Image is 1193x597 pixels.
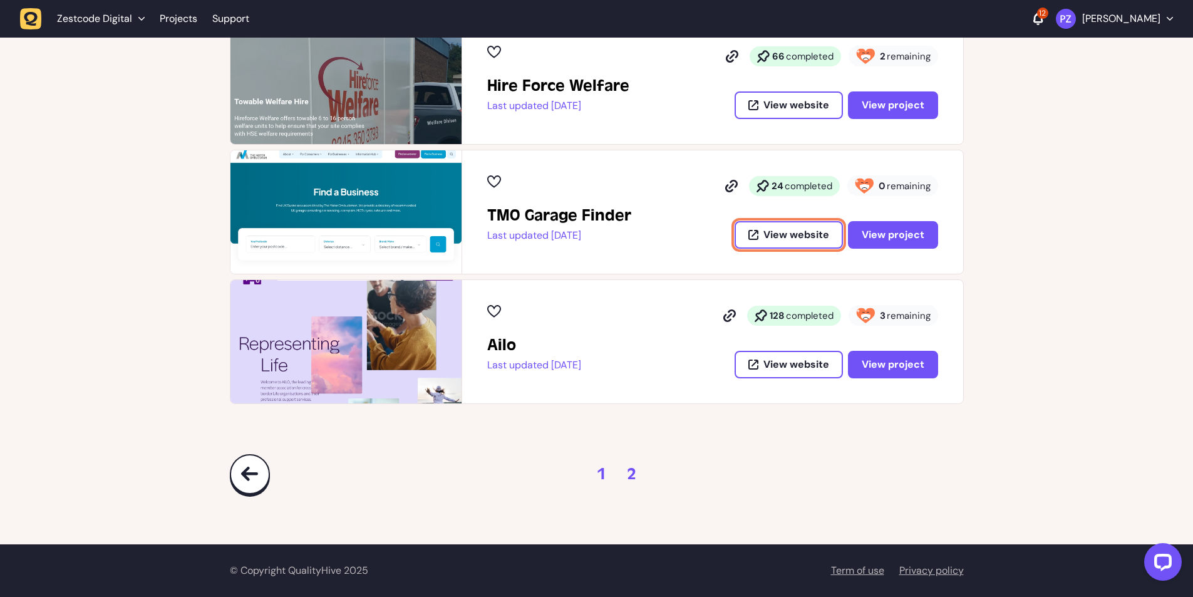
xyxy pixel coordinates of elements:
[1056,9,1076,29] img: Paris Zisis
[887,180,931,192] span: remaining
[20,8,152,30] button: Zestcode Digital
[1056,9,1173,29] button: [PERSON_NAME]
[848,351,938,378] button: View project
[1037,8,1048,19] div: 12
[831,564,884,577] a: Term of use
[735,221,843,249] button: View website
[160,8,197,30] a: Projects
[230,21,462,144] img: Hire Force Welfare
[627,464,637,484] a: 2
[487,100,629,112] p: Last updated [DATE]
[57,13,132,25] span: Zestcode Digital
[763,230,829,240] span: View website
[862,360,924,370] span: View project
[786,50,834,63] span: completed
[487,76,629,96] h2: Hire Force Welfare
[880,309,886,322] strong: 3
[763,100,829,110] span: View website
[230,564,368,577] span: © Copyright QualityHive 2025
[487,229,631,242] p: Last updated [DATE]
[880,50,886,63] strong: 2
[1134,538,1187,591] iframe: LiveChat chat widget
[487,359,581,371] p: Last updated [DATE]
[230,280,462,403] img: Ailo
[735,351,843,378] button: View website
[848,91,938,119] button: View project
[786,309,834,322] span: completed
[487,335,581,355] h2: Ailo
[230,150,462,274] img: TMO Garage Finder
[879,180,886,192] strong: 0
[487,205,631,226] h2: TMO Garage Finder
[887,309,931,322] span: remaining
[763,360,829,370] span: View website
[772,180,783,192] strong: 24
[1082,13,1160,25] p: [PERSON_NAME]
[899,564,964,577] a: Privacy policy
[862,100,924,110] span: View project
[770,309,785,322] strong: 128
[212,13,249,25] a: Support
[862,230,924,240] span: View project
[848,221,938,249] button: View project
[785,180,832,192] span: completed
[887,50,931,63] span: remaining
[772,50,785,63] strong: 66
[735,91,843,119] button: View website
[597,464,607,484] a: 1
